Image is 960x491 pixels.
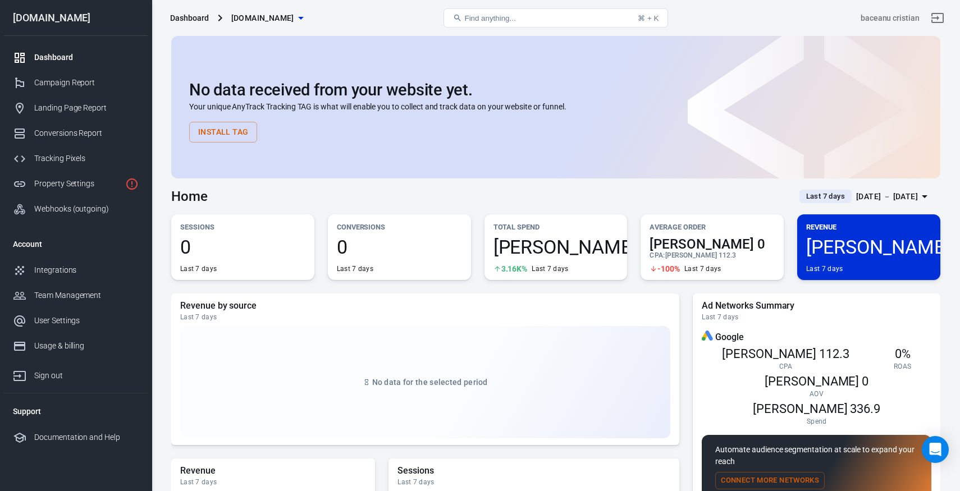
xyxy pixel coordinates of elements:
[4,45,148,70] a: Dashboard
[34,127,139,139] div: Conversions Report
[170,12,209,24] div: Dashboard
[715,472,825,489] button: Connect More Networks
[34,315,139,327] div: User Settings
[493,237,619,256] span: [PERSON_NAME] 336.9
[4,13,148,23] div: [DOMAIN_NAME]
[444,8,668,27] button: Find anything...⌘ + K
[4,258,148,283] a: Integrations
[180,313,670,322] div: Last 7 days
[779,362,793,371] span: CPA
[4,196,148,222] a: Webhooks (outgoing)
[753,402,880,416] span: [PERSON_NAME] 336.9
[894,362,911,371] span: ROAS
[715,444,918,467] p: Automate audience segmentation at scale to expand your reach
[4,121,148,146] a: Conversions Report
[180,300,670,311] h5: Revenue by source
[702,300,931,311] h5: Ad Networks Summary
[4,333,148,359] a: Usage & billing
[657,265,680,273] span: -100%
[4,95,148,121] a: Landing Page Report
[34,290,139,301] div: Team Management
[4,171,148,196] a: Property Settings
[464,14,515,22] span: Find anything...
[702,331,931,343] div: Google
[684,264,721,273] div: Last 7 days
[702,313,931,322] div: Last 7 days
[337,221,462,233] p: Conversions
[722,347,849,361] span: [PERSON_NAME] 112.3
[650,251,665,259] span: CPA :
[665,251,736,259] span: [PERSON_NAME] 112.3
[4,70,148,95] a: Campaign Report
[922,436,949,463] div: Open Intercom Messenger
[34,432,139,443] div: Documentation and Help
[189,122,257,143] button: Install Tag
[501,265,528,273] span: 3.16K%
[790,187,940,206] button: Last 7 days[DATE] － [DATE]
[924,4,951,31] a: Sign out
[810,389,824,398] span: AOV
[493,221,619,233] p: Total Spend
[34,153,139,164] div: Tracking Pixels
[702,331,713,343] div: Google Ads
[180,221,305,233] p: Sessions
[802,191,849,202] span: Last 7 days
[34,340,139,352] div: Usage & billing
[4,359,148,388] a: Sign out
[180,478,366,487] div: Last 7 days
[638,14,659,22] div: ⌘ + K
[806,221,931,233] p: Revenue
[337,264,373,273] div: Last 7 days
[34,370,139,382] div: Sign out
[4,146,148,171] a: Tracking Pixels
[231,11,294,25] span: planet420.ro
[34,203,139,215] div: Webhooks (outgoing)
[34,52,139,63] div: Dashboard
[397,478,670,487] div: Last 7 days
[807,417,827,426] span: Spend
[125,177,139,191] svg: Property is not installed yet
[34,77,139,89] div: Campaign Report
[189,101,922,113] p: Your unique AnyTrack Tracking TAG is what will enable you to collect and track data on your websi...
[34,178,121,190] div: Property Settings
[4,308,148,333] a: User Settings
[189,81,922,99] h2: No data received from your website yet.
[861,12,920,24] div: Account id: WtWuHdYb
[806,237,931,256] span: [PERSON_NAME] 0
[650,237,775,251] span: [PERSON_NAME] 0
[180,264,217,273] div: Last 7 days
[650,221,775,233] p: Average Order
[765,374,868,388] span: [PERSON_NAME] 0
[180,237,305,256] span: 0
[372,378,488,387] span: No data for the selected period
[856,190,918,204] div: [DATE] － [DATE]
[337,237,462,256] span: 0
[180,465,366,476] h5: Revenue
[4,231,148,258] li: Account
[895,347,911,361] span: 0%
[227,8,308,29] button: [DOMAIN_NAME]
[4,398,148,425] li: Support
[532,264,568,273] div: Last 7 days
[4,283,148,308] a: Team Management
[34,264,139,276] div: Integrations
[171,189,208,204] h3: Home
[34,102,139,114] div: Landing Page Report
[806,264,843,273] div: Last 7 days
[397,465,670,476] h5: Sessions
